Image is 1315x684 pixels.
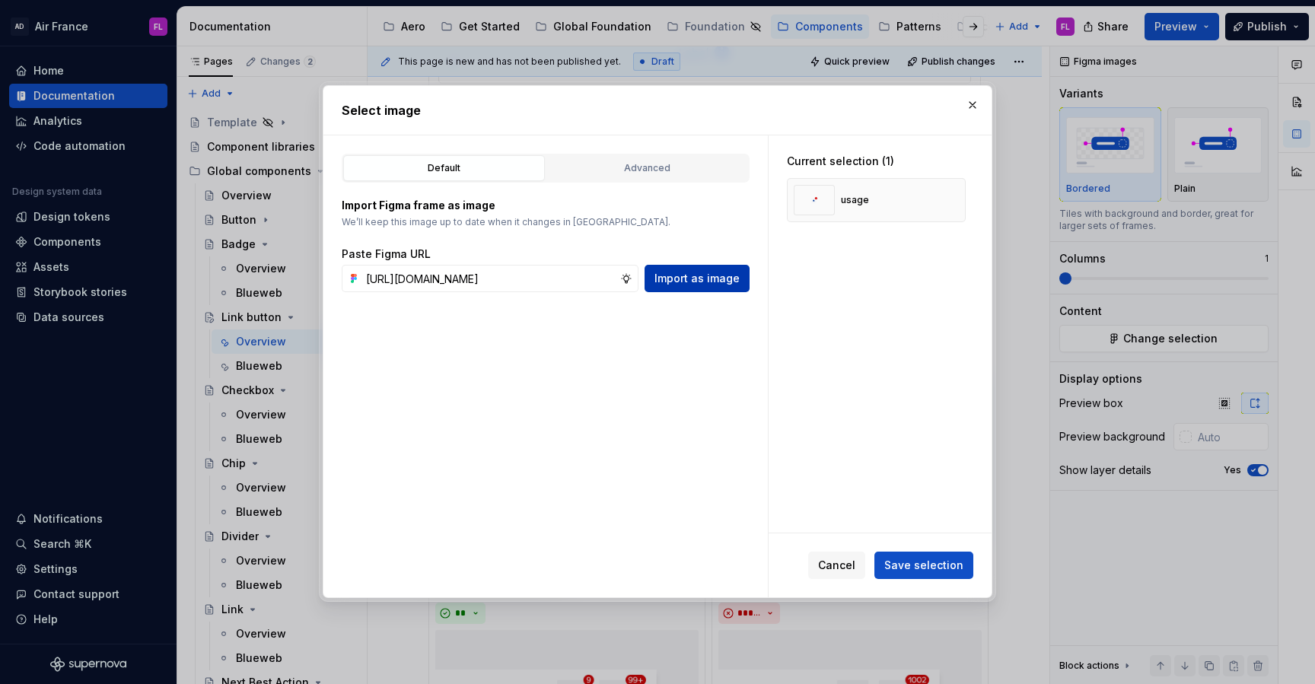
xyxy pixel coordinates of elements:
[654,271,740,286] span: Import as image
[349,161,540,176] div: Default
[342,216,750,228] p: We’ll keep this image up to date when it changes in [GEOGRAPHIC_DATA].
[787,154,966,169] div: Current selection (1)
[808,552,865,580] button: Cancel
[884,558,963,574] span: Save selection
[360,265,620,292] input: https://figma.com/file...
[645,265,750,292] button: Import as image
[552,161,743,176] div: Advanced
[342,247,431,262] label: Paste Figma URL
[874,552,973,580] button: Save selection
[841,194,869,206] div: usage
[818,558,855,574] span: Cancel
[342,198,750,213] p: Import Figma frame as image
[342,101,973,119] h2: Select image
